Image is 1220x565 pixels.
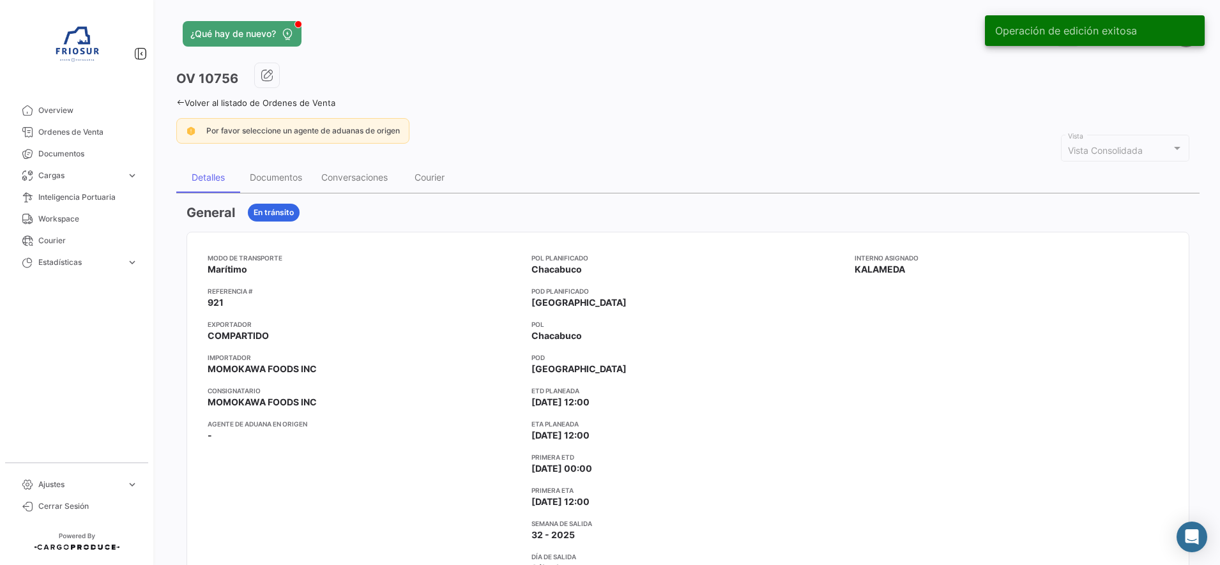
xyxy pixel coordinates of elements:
[38,148,138,160] span: Documentos
[10,143,143,165] a: Documentos
[531,419,845,429] app-card-info-title: ETA planeada
[1068,145,1143,156] mat-select-trigger: Vista Consolidada
[250,172,302,183] div: Documentos
[38,501,138,512] span: Cerrar Sesión
[531,352,845,363] app-card-info-title: POD
[531,495,590,508] span: [DATE] 12:00
[531,429,590,442] span: [DATE] 12:00
[855,253,1168,263] app-card-info-title: Interno Asignado
[10,121,143,143] a: Ordenes de Venta
[208,429,212,442] span: -
[321,172,388,183] div: Conversaciones
[208,419,521,429] app-card-info-title: Agente de Aduana en Origen
[126,479,138,490] span: expand_more
[38,213,138,225] span: Workspace
[531,319,845,329] app-card-info-title: POL
[38,105,138,116] span: Overview
[38,257,121,268] span: Estadísticas
[531,462,592,475] span: [DATE] 00:00
[208,352,521,363] app-card-info-title: Importador
[254,207,294,218] span: En tránsito
[38,479,121,490] span: Ajustes
[208,386,521,396] app-card-info-title: Consignatario
[531,452,845,462] app-card-info-title: Primera ETD
[531,286,845,296] app-card-info-title: POD Planificado
[208,253,521,263] app-card-info-title: Modo de Transporte
[176,70,238,87] h3: OV 10756
[531,552,845,562] app-card-info-title: Día de Salida
[38,235,138,246] span: Courier
[208,286,521,296] app-card-info-title: Referencia #
[995,24,1137,37] span: Operación de edición exitosa
[208,296,224,309] span: 921
[190,27,276,40] span: ¿Qué hay de nuevo?
[208,329,269,342] span: COMPARTIDO
[10,100,143,121] a: Overview
[855,263,905,276] span: KALAMEDA
[10,230,143,252] a: Courier
[208,396,317,409] span: MOMOKAWA FOODS INC
[10,208,143,230] a: Workspace
[206,126,400,135] span: Por favor seleccione un agente de aduanas de origen
[126,257,138,268] span: expand_more
[415,172,445,183] div: Courier
[531,396,590,409] span: [DATE] 12:00
[10,186,143,208] a: Inteligencia Portuaria
[183,21,301,47] button: ¿Qué hay de nuevo?
[1177,522,1207,552] div: Abrir Intercom Messenger
[531,363,627,375] span: [GEOGRAPHIC_DATA]
[531,263,582,276] span: Chacabuco
[38,126,138,138] span: Ordenes de Venta
[531,485,845,495] app-card-info-title: Primera ETA
[126,170,138,181] span: expand_more
[208,319,521,329] app-card-info-title: Exportador
[208,363,317,375] span: MOMOKAWA FOODS INC
[45,15,109,79] img: 6ea6c92c-e42a-4aa8-800a-31a9cab4b7b0.jpg
[192,172,225,183] div: Detalles
[531,386,845,396] app-card-info-title: ETD planeada
[531,518,845,529] app-card-info-title: Semana de Salida
[38,192,138,203] span: Inteligencia Portuaria
[531,296,627,309] span: [GEOGRAPHIC_DATA]
[531,253,845,263] app-card-info-title: POL Planificado
[531,529,575,541] span: 32 - 2025
[208,263,247,276] span: Marítimo
[187,204,235,222] h3: General
[176,98,335,108] a: Volver al listado de Ordenes de Venta
[38,170,121,181] span: Cargas
[531,329,582,342] span: Chacabuco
